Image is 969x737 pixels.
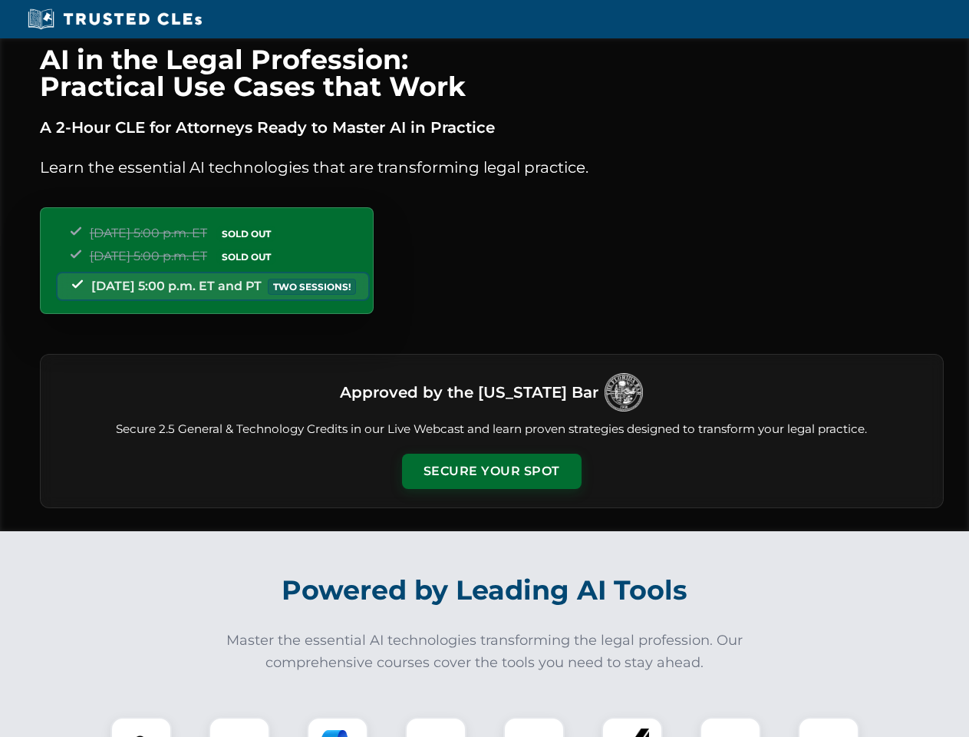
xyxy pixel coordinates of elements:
p: Secure 2.5 General & Technology Credits in our Live Webcast and learn proven strategies designed ... [59,421,925,438]
h1: AI in the Legal Profession: Practical Use Cases that Work [40,46,944,100]
span: [DATE] 5:00 p.m. ET [90,249,207,263]
h3: Approved by the [US_STATE] Bar [340,378,598,406]
p: Master the essential AI technologies transforming the legal profession. Our comprehensive courses... [216,630,753,674]
img: Trusted CLEs [23,8,206,31]
button: Secure Your Spot [402,454,582,489]
p: A 2-Hour CLE for Attorneys Ready to Master AI in Practice [40,115,944,140]
h2: Powered by Leading AI Tools [60,563,910,617]
span: SOLD OUT [216,249,276,265]
img: Logo [605,373,643,411]
span: [DATE] 5:00 p.m. ET [90,226,207,240]
span: SOLD OUT [216,226,276,242]
p: Learn the essential AI technologies that are transforming legal practice. [40,155,944,180]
